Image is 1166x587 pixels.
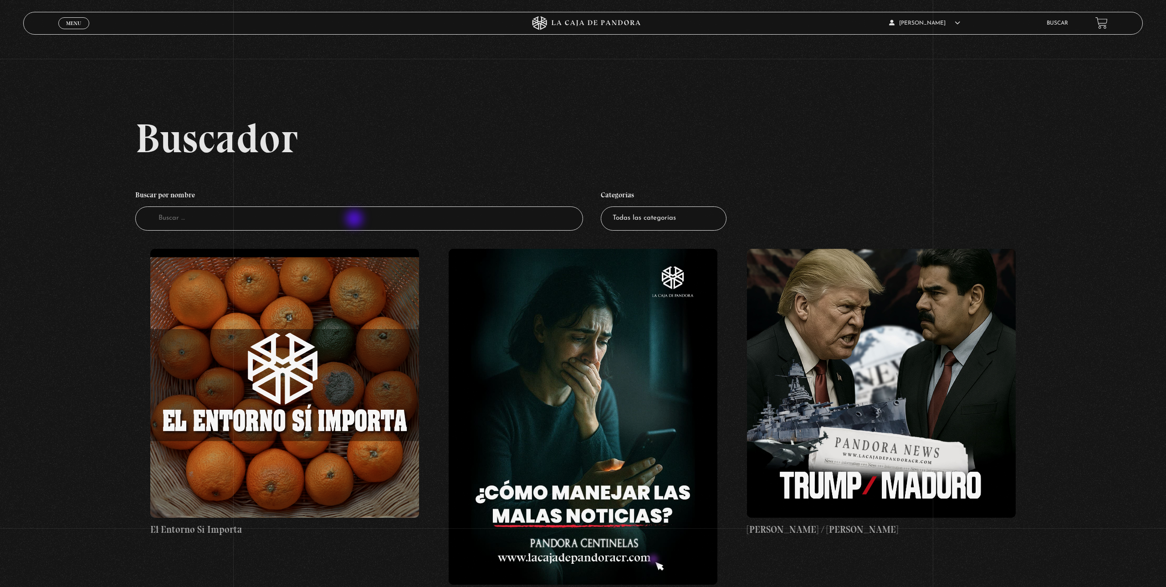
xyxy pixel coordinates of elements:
[1095,17,1108,29] a: View your shopping cart
[150,249,419,536] a: El Entorno Sí Importa
[889,21,960,26] span: [PERSON_NAME]
[150,522,419,537] h4: El Entorno Sí Importa
[135,118,1143,159] h2: Buscador
[63,28,85,35] span: Cerrar
[747,249,1016,536] a: [PERSON_NAME] / [PERSON_NAME]
[601,186,726,207] h4: Categorías
[747,522,1016,537] h4: [PERSON_NAME] / [PERSON_NAME]
[135,186,583,207] h4: Buscar por nombre
[66,21,81,26] span: Menu
[1047,21,1068,26] a: Buscar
